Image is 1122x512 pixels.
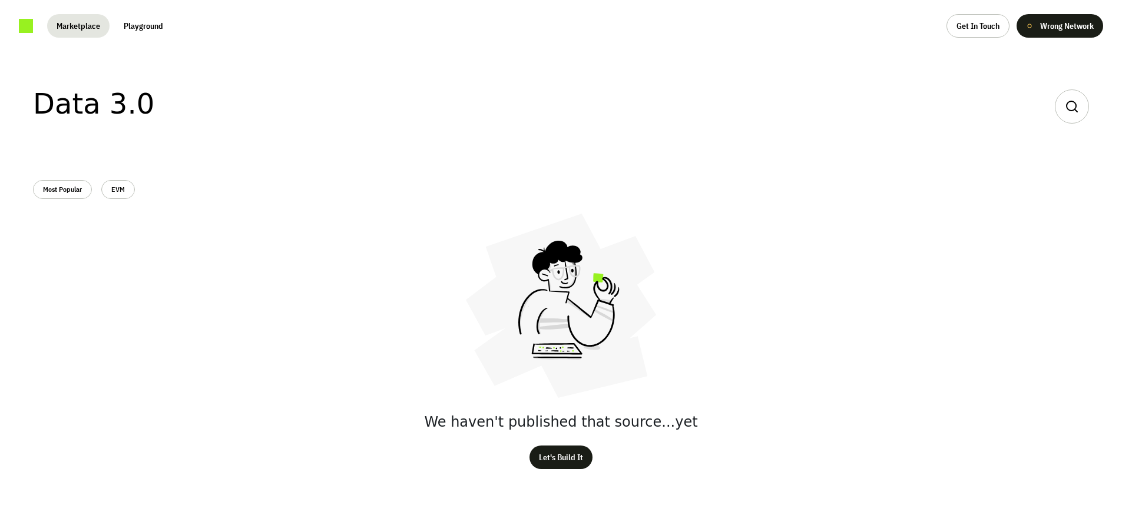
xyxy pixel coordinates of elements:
[424,413,697,431] span: We haven't published that source...yet
[33,89,154,124] h1: Data 3.0
[1040,20,1094,32] span: Wrong Network
[1017,14,1103,38] button: Wrong Network
[114,14,173,38] button: Playground
[33,180,92,199] button: Most Popular
[101,180,135,199] button: EVM
[946,14,1010,38] button: Get In Touch
[529,445,593,469] button: Let's Build It
[47,14,110,38] button: Marketplace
